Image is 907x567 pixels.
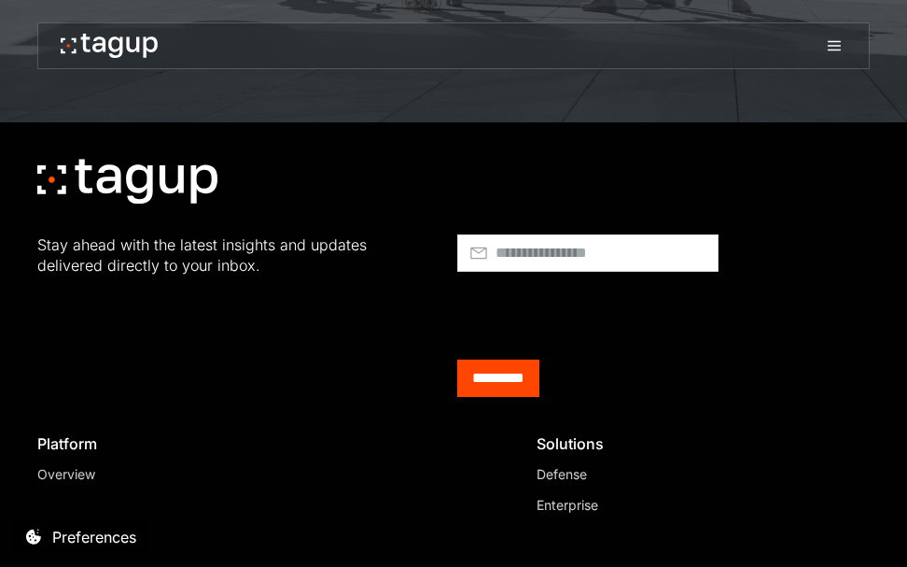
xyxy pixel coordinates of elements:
[37,234,427,276] div: Stay ahead with the latest insights and updates delivered directly to your inbox.
[457,234,847,397] form: Footer - Early Access
[37,464,356,484] a: Overview
[52,526,136,548] div: Preferences
[537,495,855,515] a: Enterprise
[537,434,855,453] div: Solutions
[537,464,855,484] a: Defense
[457,279,741,352] iframe: reCAPTCHA
[37,434,356,453] div: Platform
